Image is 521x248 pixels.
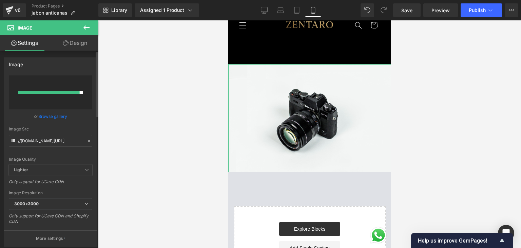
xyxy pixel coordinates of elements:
[418,236,506,245] button: Show survey - Help us improve GemPages!
[289,3,305,17] a: Tablet
[111,7,127,13] span: Library
[9,191,92,195] div: Image Resolution
[9,58,23,67] div: Image
[4,230,97,246] button: More settings
[51,35,100,51] a: Design
[9,157,92,162] div: Image Quality
[14,201,39,206] b: 3000x3000
[14,167,28,172] b: Lighter
[9,135,92,147] input: Link
[256,3,272,17] a: Desktop
[36,235,63,242] p: More settings
[498,225,514,241] div: Open Intercom Messenger
[9,179,92,189] div: Only support for UCare CDN
[51,221,112,234] a: Add Single Section
[38,110,67,122] a: Browse gallery
[32,10,67,16] span: jabon anticanas
[423,3,458,17] a: Preview
[140,7,194,14] div: Assigned 1 Product
[51,202,112,215] a: Explore Blocks
[9,113,92,120] div: or
[272,3,289,17] a: Laptop
[9,127,92,131] div: Image Src
[418,237,498,244] span: Help us improve GemPages!
[361,3,374,17] button: Undo
[98,3,132,17] a: New Library
[18,25,32,31] span: Image
[505,3,518,17] button: More
[14,6,22,15] div: v6
[401,7,412,14] span: Save
[9,213,92,229] div: Only support for UCare CDN and Shopify CDN
[377,3,390,17] button: Redo
[431,7,450,14] span: Preview
[469,7,486,13] span: Publish
[461,3,502,17] button: Publish
[3,3,26,17] a: v6
[305,3,321,17] a: Mobile
[141,206,159,224] div: Open WhatsApp chat
[32,3,98,9] a: Product Pages
[141,206,159,224] a: Send a message via WhatsApp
